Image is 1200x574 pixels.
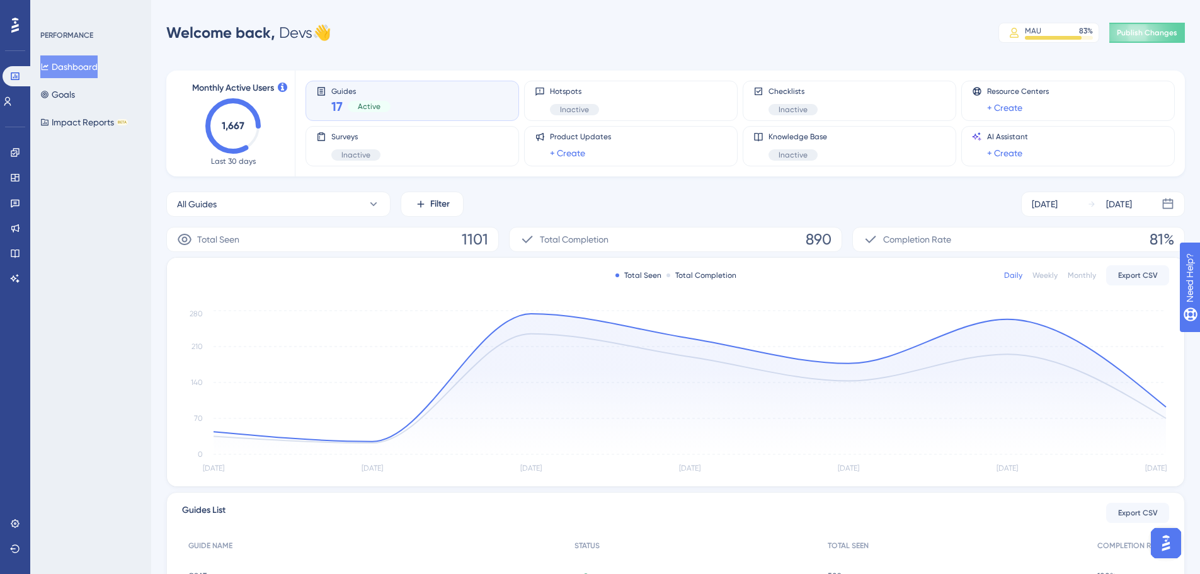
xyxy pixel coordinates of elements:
div: PERFORMANCE [40,30,93,40]
tspan: [DATE] [362,464,383,473]
div: [DATE] [1032,197,1058,212]
span: Filter [430,197,450,212]
button: Goals [40,83,75,106]
span: Product Updates [550,132,611,142]
span: STATUS [574,541,600,551]
button: Export CSV [1106,503,1169,523]
tspan: [DATE] [203,464,224,473]
button: Filter [401,192,464,217]
tspan: 0 [198,450,203,459]
tspan: [DATE] [679,464,700,473]
tspan: [DATE] [838,464,859,473]
div: Monthly [1068,270,1096,280]
span: Total Completion [540,232,609,247]
tspan: [DATE] [997,464,1018,473]
span: Inactive [779,105,808,115]
span: 1101 [462,229,488,250]
a: + Create [550,146,585,161]
span: COMPLETION RATE [1097,541,1163,551]
iframe: UserGuiding AI Assistant Launcher [1147,524,1185,562]
span: 81% [1150,229,1174,250]
tspan: 280 [190,309,203,318]
span: Hotspots [550,86,599,96]
span: AI Assistant [987,132,1028,142]
button: Publish Changes [1109,23,1185,43]
button: Export CSV [1106,265,1169,285]
span: Completion Rate [883,232,951,247]
a: + Create [987,146,1022,161]
div: Devs 👋 [166,23,331,43]
span: Inactive [341,150,370,160]
span: Resource Centers [987,86,1049,96]
button: Dashboard [40,55,98,78]
tspan: [DATE] [520,464,542,473]
div: Daily [1004,270,1022,280]
div: Total Completion [666,270,736,280]
span: Knowledge Base [769,132,827,142]
a: + Create [987,100,1022,115]
tspan: [DATE] [1145,464,1167,473]
span: Inactive [560,105,589,115]
tspan: 70 [194,414,203,423]
span: Guides List [182,503,226,523]
span: All Guides [177,197,217,212]
div: MAU [1025,26,1041,36]
span: Welcome back, [166,23,275,42]
div: Total Seen [615,270,661,280]
span: Export CSV [1118,270,1158,280]
span: Guides [331,86,391,95]
text: 1,667 [222,120,244,132]
span: Surveys [331,132,380,142]
tspan: 140 [191,378,203,387]
span: Monthly Active Users [192,81,274,96]
div: 83 % [1079,26,1093,36]
span: Active [358,101,380,112]
span: Publish Changes [1117,28,1177,38]
div: BETA [117,119,128,125]
span: Need Help? [30,3,79,18]
tspan: 210 [191,342,203,351]
button: All Guides [166,192,391,217]
span: 17 [331,98,343,115]
span: TOTAL SEEN [828,541,869,551]
span: Checklists [769,86,818,96]
button: Impact ReportsBETA [40,111,128,134]
span: Inactive [779,150,808,160]
div: [DATE] [1106,197,1132,212]
span: Last 30 days [211,156,256,166]
div: Weekly [1032,270,1058,280]
span: GUIDE NAME [188,541,232,551]
span: Total Seen [197,232,239,247]
span: 890 [806,229,831,250]
span: Export CSV [1118,508,1158,518]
